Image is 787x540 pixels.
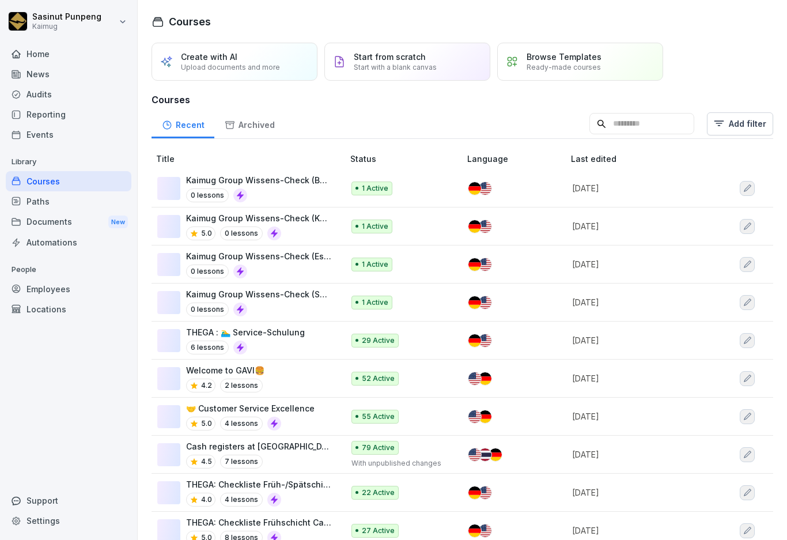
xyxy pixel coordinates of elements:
p: 1 Active [362,183,388,194]
a: Audits [6,84,131,104]
p: [DATE] [572,448,707,460]
img: de.svg [479,372,491,385]
p: Kaimug Group Wissens-Check (Service) [186,288,332,300]
a: Settings [6,511,131,531]
img: de.svg [468,334,481,347]
img: us.svg [479,182,491,195]
p: Ready-made courses [527,63,601,71]
p: [DATE] [572,524,707,537]
p: Start from scratch [354,52,426,62]
a: News [6,64,131,84]
p: Cash registers at [GEOGRAPHIC_DATA] [186,440,332,452]
img: th.svg [479,448,491,461]
a: Home [6,44,131,64]
a: Employees [6,279,131,299]
p: 4.5 [201,456,212,467]
p: 1 Active [362,297,388,308]
img: us.svg [479,220,491,233]
p: 2 lessons [220,379,263,392]
p: 5.0 [201,418,212,429]
p: 🤝 Customer Service Excellence [186,402,315,414]
p: 4 lessons [220,417,263,431]
p: With unpublished changes [351,458,449,469]
a: Recent [152,109,214,138]
p: Create with AI [181,52,237,62]
img: us.svg [468,372,481,385]
p: 0 lessons [186,303,229,316]
p: Browse Templates [527,52,601,62]
a: Locations [6,299,131,319]
a: Archived [214,109,285,138]
h1: Courses [169,14,211,29]
p: [DATE] [572,296,707,308]
a: Events [6,124,131,145]
a: Automations [6,232,131,252]
img: us.svg [479,334,491,347]
img: de.svg [468,296,481,309]
p: THEGA : 🏊‍♂️ Service-Schulung [186,326,305,338]
p: [DATE] [572,486,707,499]
p: 0 lessons [186,188,229,202]
button: Add filter [707,112,773,135]
p: 0 lessons [186,265,229,278]
p: Library [6,153,131,171]
img: de.svg [468,220,481,233]
a: Courses [6,171,131,191]
p: [DATE] [572,258,707,270]
p: THEGA: Checkliste Früh-/Spätschicht Poolbar [186,478,332,490]
p: 55 Active [362,411,395,422]
a: Paths [6,191,131,212]
p: 27 Active [362,526,395,536]
p: 52 Active [362,373,395,384]
p: 79 Active [362,443,395,453]
p: Kaimug [32,22,101,31]
p: Kaimug Group Wissens-Check (Kasse) [186,212,332,224]
p: 0 lessons [220,226,263,240]
p: Language [467,153,566,165]
a: DocumentsNew [6,212,131,233]
p: 1 Active [362,221,388,232]
p: Status [350,153,463,165]
img: us.svg [479,486,491,499]
img: us.svg [479,258,491,271]
p: [DATE] [572,410,707,422]
p: 6 lessons [186,341,229,354]
img: de.svg [468,182,481,195]
p: [DATE] [572,220,707,232]
p: Last edited [571,153,721,165]
a: Reporting [6,104,131,124]
p: 29 Active [362,335,395,346]
p: Welcome to GAVI🍔​ [186,364,264,376]
img: us.svg [479,296,491,309]
p: 5.0 [201,228,212,239]
p: Title [156,153,346,165]
p: People [6,260,131,279]
img: de.svg [468,486,481,499]
div: Support [6,490,131,511]
p: Upload documents and more [181,63,280,71]
p: 4.2 [201,380,212,391]
p: 1 Active [362,259,388,270]
p: Kaimug Group Wissens-Check (Betriebsleiter/Teamleiter) [186,174,332,186]
p: THEGA: Checkliste Frühschicht Cafébar [186,516,332,528]
img: us.svg [468,448,481,461]
h3: Courses [152,93,773,107]
p: 4 lessons [220,493,263,507]
p: [DATE] [572,334,707,346]
p: 7 lessons [220,455,263,469]
p: 4.0 [201,494,212,505]
img: de.svg [468,258,481,271]
p: 22 Active [362,488,395,498]
p: [DATE] [572,182,707,194]
div: Documents [6,212,131,233]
